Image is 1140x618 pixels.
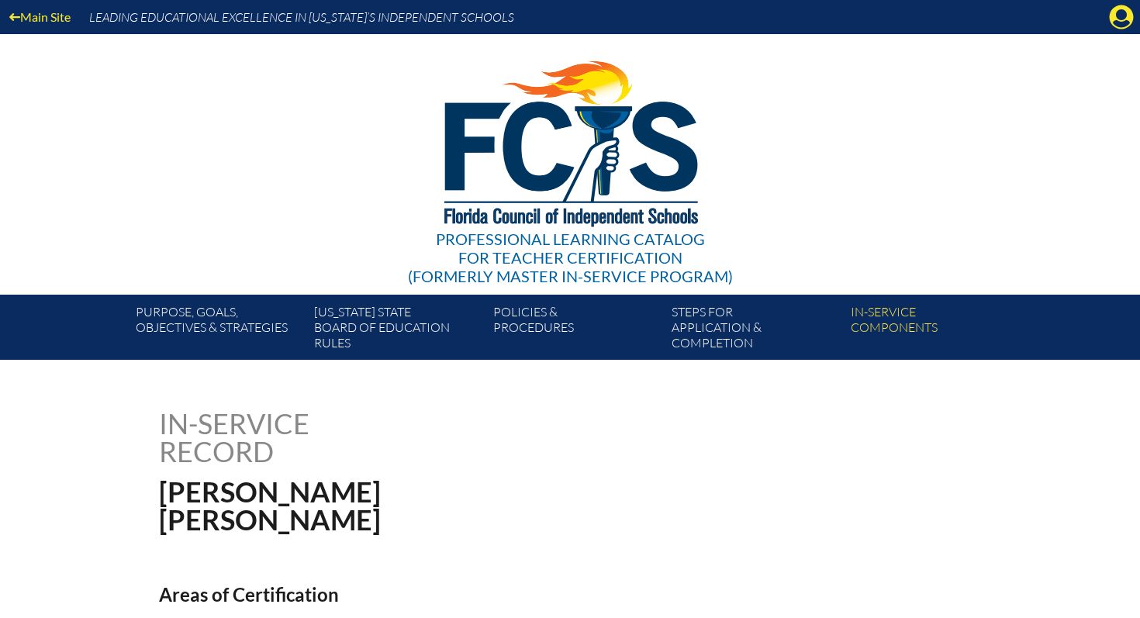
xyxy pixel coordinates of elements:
[130,301,308,360] a: Purpose, goals,objectives & strategies
[159,478,668,533] h1: [PERSON_NAME] [PERSON_NAME]
[665,301,844,360] a: Steps forapplication & completion
[308,301,486,360] a: [US_STATE] StateBoard of Education rules
[159,409,472,465] h1: In-service record
[3,6,77,27] a: Main Site
[402,31,739,288] a: Professional Learning Catalog for Teacher Certification(formerly Master In-service Program)
[845,301,1023,360] a: In-servicecomponents
[408,230,733,285] div: Professional Learning Catalog (formerly Master In-service Program)
[487,301,665,360] a: Policies &Procedures
[410,34,731,246] img: FCISlogo221.eps
[1109,5,1134,29] svg: Manage account
[458,248,682,267] span: for Teacher Certification
[159,583,705,606] h2: Areas of Certification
